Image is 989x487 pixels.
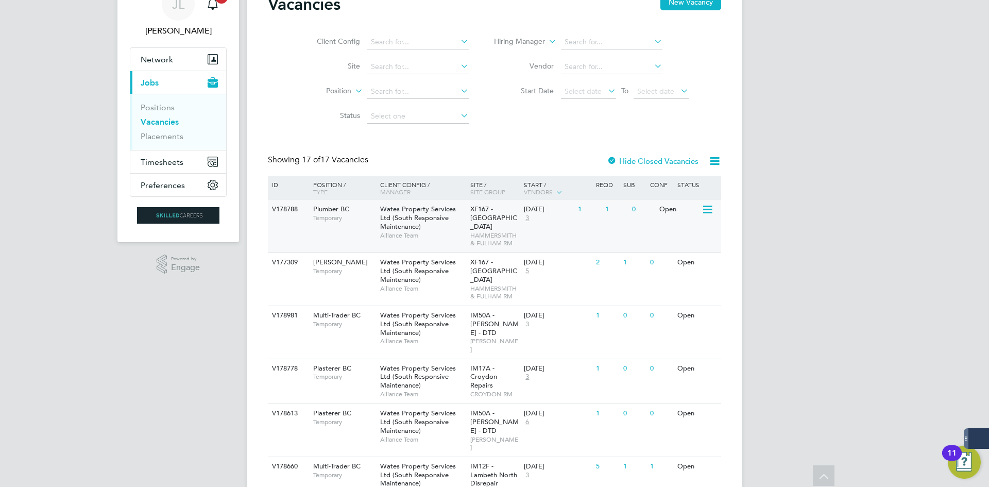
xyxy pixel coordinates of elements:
span: 3 [524,471,531,480]
div: 0 [647,404,674,423]
div: 1 [647,457,674,476]
span: Alliance Team [380,284,465,293]
input: Select one [367,109,469,124]
a: Positions [141,103,175,112]
span: Temporary [313,267,375,275]
div: Reqd [593,176,620,193]
div: Showing [268,155,370,165]
span: Select date [637,87,674,96]
label: Position [292,86,351,96]
span: [PERSON_NAME] [470,435,519,451]
span: [PERSON_NAME] [470,337,519,353]
div: [DATE] [524,258,591,267]
span: 6 [524,418,531,427]
span: Temporary [313,373,375,381]
span: Wates Property Services Ltd (South Responsive Maintenance) [380,364,456,390]
span: Wates Property Services Ltd (South Responsive Maintenance) [380,258,456,284]
div: 1 [621,253,647,272]
div: 1 [593,359,620,378]
span: Timesheets [141,157,183,167]
label: Start Date [494,86,554,95]
div: Jobs [130,94,226,150]
span: CROYDON RM [470,390,519,398]
span: Alliance Team [380,390,465,398]
div: 0 [629,200,656,219]
button: Timesheets [130,150,226,173]
div: ID [269,176,305,193]
span: Alliance Team [380,435,465,444]
span: Preferences [141,180,185,190]
label: Site [301,61,360,71]
div: V178778 [269,359,305,378]
button: Jobs [130,71,226,94]
div: 1 [575,200,602,219]
span: Plumber BC [313,205,349,213]
div: Open [675,457,720,476]
div: V178660 [269,457,305,476]
div: 0 [621,306,647,325]
span: IM50A - [PERSON_NAME] - DTD [470,409,519,435]
span: Wates Property Services Ltd (South Responsive Maintenance) [380,409,456,435]
span: Temporary [313,214,375,222]
a: Powered byEngage [157,255,200,274]
img: skilledcareers-logo-retina.png [137,207,219,224]
input: Search for... [367,85,469,99]
span: IM50A - [PERSON_NAME] - DTD [470,311,519,337]
span: 3 [524,373,531,381]
span: Vendors [524,188,553,196]
span: Temporary [313,320,375,328]
button: Open Resource Center, 11 new notifications [948,446,981,479]
div: [DATE] [524,462,591,471]
div: Position / [305,176,378,200]
div: [DATE] [524,409,591,418]
div: 0 [647,253,674,272]
div: [DATE] [524,205,573,214]
div: V177309 [269,253,305,272]
span: Wates Property Services Ltd (South Responsive Maintenance) [380,311,456,337]
span: Type [313,188,328,196]
span: 5 [524,267,531,276]
div: 0 [621,359,647,378]
div: 11 [947,453,957,466]
div: Client Config / [378,176,468,200]
span: Wates Property Services Ltd (South Responsive Maintenance) [380,205,456,231]
span: Network [141,55,173,64]
input: Search for... [367,60,469,74]
div: 1 [603,200,629,219]
span: HAMMERSMITH & FULHAM RM [470,284,519,300]
div: 0 [621,404,647,423]
div: 2 [593,253,620,272]
div: Open [675,359,720,378]
div: 5 [593,457,620,476]
label: Vendor [494,61,554,71]
span: 17 Vacancies [302,155,368,165]
input: Search for... [561,60,662,74]
div: Open [675,306,720,325]
span: Engage [171,263,200,272]
div: Open [675,253,720,272]
span: Site Group [470,188,505,196]
span: XF167 - [GEOGRAPHIC_DATA] [470,205,517,231]
span: Multi-Trader BC [313,462,361,471]
div: Open [657,200,702,219]
button: Network [130,48,226,71]
span: Manager [380,188,411,196]
span: 3 [524,214,531,223]
span: [PERSON_NAME] [313,258,368,266]
div: 1 [621,457,647,476]
span: Select date [565,87,602,96]
label: Hide Closed Vacancies [607,156,698,166]
span: Temporary [313,418,375,426]
div: 0 [647,359,674,378]
div: Status [675,176,720,193]
span: Alliance Team [380,337,465,345]
a: Go to home page [130,207,227,224]
div: V178613 [269,404,305,423]
span: Alliance Team [380,231,465,240]
div: 1 [593,404,620,423]
span: Powered by [171,255,200,263]
div: 0 [647,306,674,325]
div: V178981 [269,306,305,325]
button: Preferences [130,174,226,196]
span: 17 of [302,155,320,165]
